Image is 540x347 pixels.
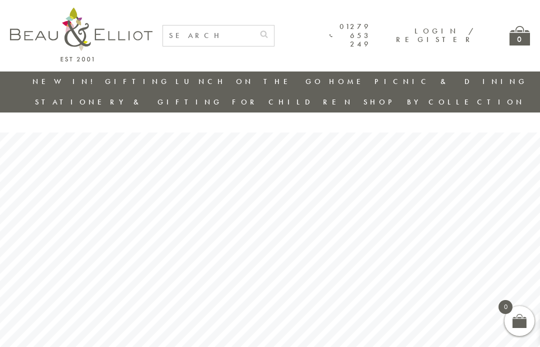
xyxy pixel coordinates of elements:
a: 0 [509,26,530,45]
input: SEARCH [163,25,254,46]
a: For Children [232,97,353,107]
a: 01279 653 249 [329,22,371,48]
a: New in! [32,76,99,86]
a: Lunch On The Go [175,76,323,86]
a: Login / Register [396,26,474,44]
a: Home [329,76,369,86]
a: Gifting [105,76,170,86]
a: Shop by collection [363,97,525,107]
a: Stationery & Gifting [35,97,222,107]
a: Picnic & Dining [374,76,527,86]
img: logo [10,7,152,61]
span: 0 [498,300,512,314]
